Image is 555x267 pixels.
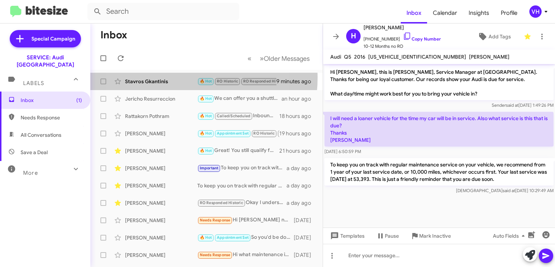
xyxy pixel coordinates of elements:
[495,3,523,24] a: Profile
[324,65,554,100] p: Hi [PERSON_NAME], this is [PERSON_NAME], Service Manager at [GEOGRAPHIC_DATA]. Thanks for being o...
[467,30,520,43] button: Add Tags
[287,165,317,172] div: a day ago
[363,32,441,43] span: [PHONE_NUMBER]
[197,216,294,224] div: Hi [PERSON_NAME] need some other assistance regarding my vehicle
[253,131,275,136] span: RO Historic
[200,218,231,223] span: Needs Response
[255,51,314,66] button: Next
[243,79,287,84] span: RO Responded Historic
[21,131,61,139] span: All Conversations
[200,253,231,257] span: Needs Response
[125,95,197,102] div: Jericho Resurreccion
[197,199,287,207] div: Okay I understand. Feel free to reach out if I can help in the future!👍
[197,77,276,85] div: Hi, I just tried your phone number online but couldn't get through, can you give me a call?
[217,131,249,136] span: Appointment Set
[493,229,528,242] span: Auto Fields
[200,114,212,118] span: 🔥 Hot
[200,131,212,136] span: 🔥 Hot
[469,54,509,60] span: [PERSON_NAME]
[344,54,351,60] span: Q5
[125,130,197,137] div: [PERSON_NAME]
[125,78,197,85] div: Stavros Gkantinis
[21,114,82,121] span: Needs Response
[200,235,212,240] span: 🔥 Hot
[363,23,441,32] span: [PERSON_NAME]
[487,229,533,242] button: Auto Fields
[197,182,287,189] div: To keep you on track with regular maintenance service on your vehicle, we recommend from 1 year o...
[31,35,75,42] span: Special Campaign
[427,3,463,24] a: Calendar
[523,5,547,18] button: VH
[125,182,197,189] div: [PERSON_NAME]
[323,229,370,242] button: Templates
[368,54,466,60] span: [US_VEHICLE_IDENTIFICATION_NUMBER]
[354,54,365,60] span: 2016
[264,55,310,63] span: Older Messages
[405,229,457,242] button: Mark Inactive
[330,54,341,60] span: Audi
[279,113,317,120] div: 18 hours ago
[281,95,317,102] div: an hour ago
[463,3,495,24] a: Insights
[506,102,519,108] span: said at
[248,54,251,63] span: «
[197,164,287,172] div: To keep you on track with regular maintenance service on your vehicle, we recommend from 1 year o...
[492,102,554,108] span: Sender [DATE] 1:49:26 PM
[125,113,197,120] div: Rattakorn Pothram
[23,80,44,86] span: Labels
[279,147,317,154] div: 21 hours ago
[370,229,405,242] button: Pause
[100,29,127,41] h1: Inbox
[324,149,361,154] span: [DATE] 6:50:59 PM
[197,129,279,137] div: Of course. Let us know if you need anything
[403,36,441,42] a: Copy Number
[125,165,197,172] div: [PERSON_NAME]
[276,78,317,85] div: 9 minutes ago
[200,79,212,84] span: 🔥 Hot
[125,234,197,241] div: [PERSON_NAME]
[10,30,81,47] a: Special Campaign
[76,97,82,104] span: (1)
[294,251,317,259] div: [DATE]
[200,200,243,205] span: RO Responded Historic
[260,54,264,63] span: »
[287,199,317,207] div: a day ago
[200,96,212,101] span: 🔥 Hot
[279,130,317,137] div: 19 hours ago
[217,114,250,118] span: Called/Scheduled
[217,235,249,240] span: Appointment Set
[197,94,281,103] div: We can offer you a shuttle ride within a 12 miles radius, otherwise we will have to try for anoth...
[125,147,197,154] div: [PERSON_NAME]
[125,251,197,259] div: [PERSON_NAME]
[503,188,515,193] span: said at
[243,51,256,66] button: Previous
[217,79,238,84] span: RO Historic
[125,199,197,207] div: [PERSON_NAME]
[294,234,317,241] div: [DATE]
[401,3,427,24] a: Inbox
[125,217,197,224] div: [PERSON_NAME]
[200,166,219,170] span: Important
[529,5,542,18] div: VH
[385,229,399,242] span: Pause
[197,147,279,155] div: Great! You still qualify for Audi Care so the 60k service is $1,199. It's $2,005.95 otherwise.
[363,43,441,50] span: 10-12 Months no RO
[197,251,294,259] div: Hi what maintenance is required at this time?
[21,97,82,104] span: Inbox
[21,149,48,156] span: Save a Deal
[197,233,294,242] div: So you'd be doing your 30k maintenance service. It's $1,285.95 before taxes, but I just saw that ...
[324,158,554,186] p: To keep you on track with regular maintenance service on your vehicle, we recommend from 1 year o...
[419,229,451,242] span: Mark Inactive
[23,170,38,176] span: More
[351,30,356,42] span: H
[324,112,554,147] p: I will need a loaner vehicle for the time my car will be in service. Also what service is this th...
[200,148,212,153] span: 🔥 Hot
[197,112,279,120] div: Inbound Call
[294,217,317,224] div: [DATE]
[329,229,365,242] span: Templates
[489,30,511,43] span: Add Tags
